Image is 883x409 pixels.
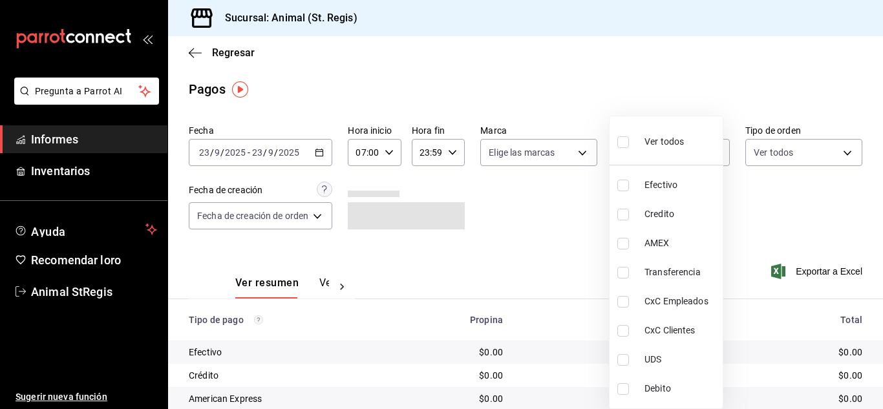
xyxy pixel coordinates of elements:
span: CxC Clientes [644,324,718,337]
span: AMEX [644,236,718,250]
span: Efectivo [644,178,718,192]
span: Credito [644,207,718,221]
span: Ver todos [644,135,684,149]
span: UDS [644,353,718,366]
span: CxC Empleados [644,295,718,308]
span: Transferencia [644,266,718,279]
img: Marcador de información sobre herramientas [232,81,248,98]
span: Debito [644,382,718,395]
